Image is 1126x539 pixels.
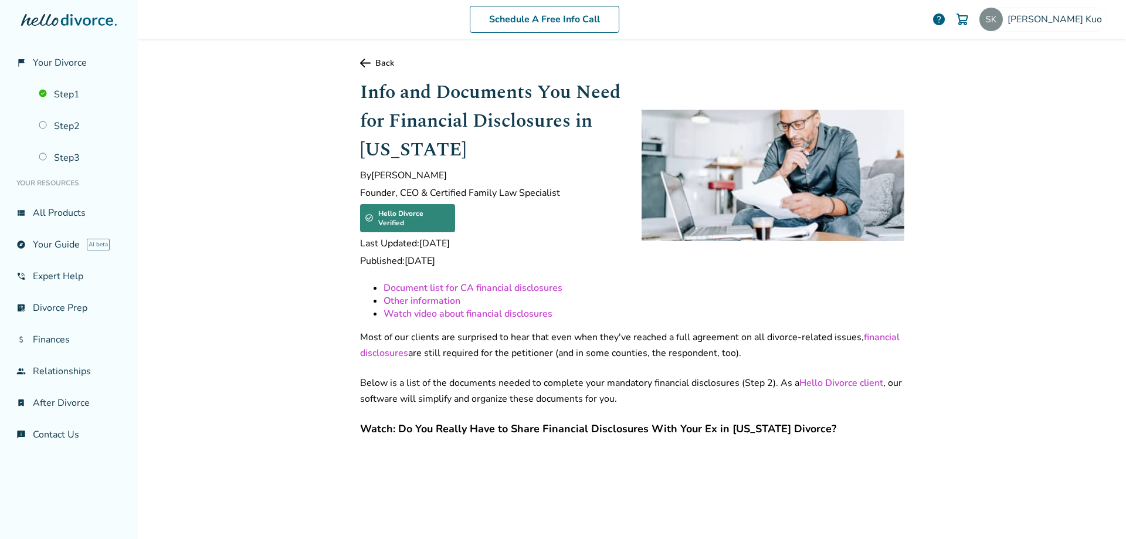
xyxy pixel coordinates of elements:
a: Hello Divorce client [799,377,883,389]
p: Below is a list of the documents needed to complete your mandatory financial disclosures (Step 2)... [360,375,904,407]
a: groupRelationships [9,358,128,385]
div: Hello Divorce Verified [360,204,455,232]
iframe: Chat Widget [1067,483,1126,539]
a: Document list for CA financial disclosures [384,282,562,294]
h1: Info and Documents You Need for Financial Disclosures in [US_STATE] [360,78,623,164]
img: stephanie.wei.kuo@gmail.com [979,8,1003,31]
span: view_list [16,208,26,218]
li: Your Resources [9,171,128,195]
a: Watch video about financial disclosures [384,307,552,320]
span: Last Updated: [DATE] [360,237,623,250]
a: help [932,12,946,26]
span: bookmark_check [16,398,26,408]
span: group [16,367,26,376]
a: Step2 [32,113,128,140]
img: man reading a document at his desk [642,110,904,241]
span: [PERSON_NAME] Kuo [1008,13,1107,26]
span: chat_info [16,430,26,439]
span: list_alt_check [16,303,26,313]
span: flag_2 [16,58,26,67]
a: Schedule A Free Info Call [470,6,619,33]
a: view_listAll Products [9,199,128,226]
a: flag_2Your Divorce [9,49,128,76]
span: explore [16,240,26,249]
span: phone_in_talk [16,272,26,281]
span: Your Divorce [33,56,87,69]
a: phone_in_talkExpert Help [9,263,128,290]
span: By [PERSON_NAME] [360,169,623,182]
span: Founder, CEO & Certified Family Law Specialist [360,187,623,199]
h4: Watch: Do You Really Have to Share Financial Disclosures With Your Ex in [US_STATE] Divorce? [360,421,904,436]
a: exploreYour GuideAI beta [9,231,128,258]
a: Step1 [32,81,128,108]
img: Cart [955,12,969,26]
span: Published: [DATE] [360,255,623,267]
a: chat_infoContact Us [9,421,128,448]
span: attach_money [16,335,26,344]
a: bookmark_checkAfter Divorce [9,389,128,416]
p: Most of our clients are surprised to hear that even when they've reached a full agreement on all ... [360,330,904,361]
span: AI beta [87,239,110,250]
a: Other information [384,294,460,307]
a: Back [360,57,904,69]
a: attach_moneyFinances [9,326,128,353]
a: Step3 [32,144,128,171]
a: list_alt_checkDivorce Prep [9,294,128,321]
